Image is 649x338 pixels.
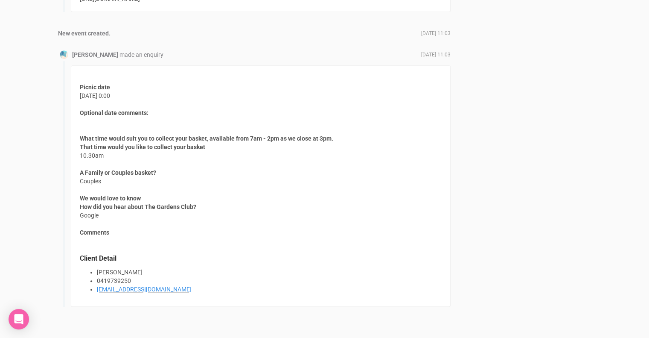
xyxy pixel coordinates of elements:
strong: Comments [80,229,109,236]
span: 10.30am [80,143,205,160]
span: [DATE] 11:03 [421,30,451,37]
span: [DATE] 11:03 [421,51,451,59]
span: Couples [80,168,156,185]
strong: A Family or Couples basket? [80,169,156,176]
span: Google [80,203,196,220]
strong: That time would you like to collect your basket [80,144,205,150]
div: [DATE] 0:00 [71,65,451,307]
div: Open Intercom Messenger [9,309,29,329]
a: [EMAIL_ADDRESS][DOMAIN_NAME] [97,286,192,293]
li: [PERSON_NAME] [97,268,442,276]
li: 0419739250 [97,276,442,285]
strong: What time would suit you to collect your basket, available from 7am - 2pm as we close at 3pm. [80,135,333,142]
strong: New event created. [58,30,111,37]
strong: How did you hear about The Gardens Club? [80,203,196,210]
strong: We would love to know [80,195,141,202]
legend: Client Detail [80,254,442,264]
strong: [PERSON_NAME] [72,51,118,58]
strong: Picnic date [80,84,110,91]
strong: Optional date comments: [80,109,148,116]
img: Profile Image [60,50,68,59]
span: made an enquiry [119,51,163,58]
